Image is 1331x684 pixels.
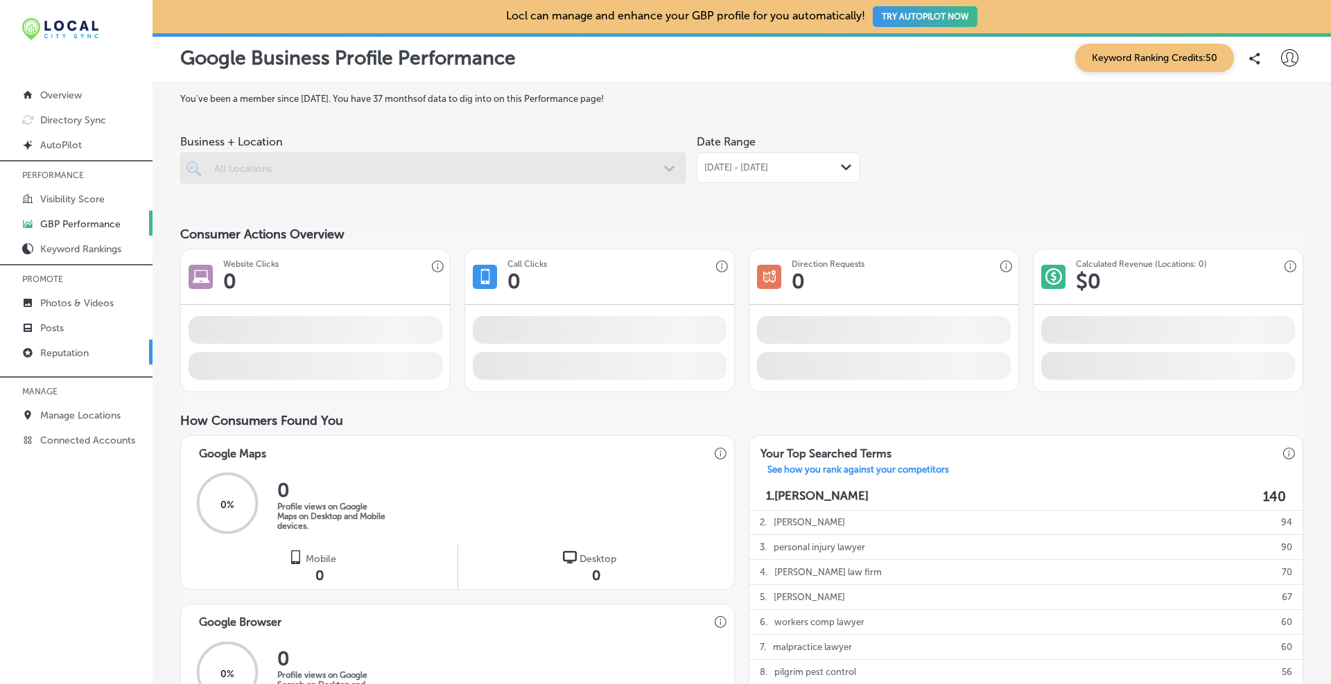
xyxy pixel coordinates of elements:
[277,502,388,531] p: Profile views on Google Maps on Desktop and Mobile devices.
[773,635,852,659] p: malpractice lawyer
[306,553,336,565] span: Mobile
[760,560,767,584] p: 4 .
[592,567,600,584] span: 0
[1281,510,1292,534] p: 94
[774,660,856,684] p: pilgrim pest control
[507,269,521,294] h1: 0
[1281,635,1292,659] p: 60
[1076,259,1207,269] h3: Calculated Revenue (Locations: 0)
[40,89,82,101] p: Overview
[40,410,121,421] p: Manage Locations
[188,436,277,464] h3: Google Maps
[22,18,98,40] img: 12321ecb-abad-46dd-be7f-2600e8d3409flocal-city-sync-logo-rectangle.png
[40,243,121,255] p: Keyword Rankings
[760,585,767,609] p: 5 .
[180,413,343,428] span: How Consumers Found You
[704,162,768,173] span: [DATE] - [DATE]
[188,604,293,633] h3: Google Browser
[1076,269,1101,294] h1: $ 0
[277,479,388,502] h2: 0
[749,436,903,464] h3: Your Top Searched Terms
[760,535,767,559] p: 3 .
[180,227,345,242] span: Consumer Actions Overview
[1282,560,1292,584] p: 70
[180,46,516,69] p: Google Business Profile Performance
[792,259,864,269] h3: Direction Requests
[40,139,82,151] p: AutoPilot
[580,553,616,565] span: Desktop
[774,535,865,559] p: personal injury lawyer
[774,510,845,534] p: [PERSON_NAME]
[1263,489,1286,505] label: 140
[792,269,805,294] h1: 0
[220,499,234,511] span: 0 %
[760,610,767,634] p: 6 .
[223,259,279,269] h3: Website Clicks
[277,647,388,670] h2: 0
[1281,535,1292,559] p: 90
[766,489,869,505] p: 1. [PERSON_NAME]
[180,94,1303,104] label: You've been a member since [DATE] . You have 37 months of data to dig into on this Performance page!
[1282,660,1292,684] p: 56
[40,322,64,334] p: Posts
[563,550,577,564] img: logo
[315,567,324,584] span: 0
[40,193,105,205] p: Visibility Score
[507,259,547,269] h3: Call Clicks
[40,435,135,446] p: Connected Accounts
[1075,44,1234,72] span: Keyword Ranking Credits: 50
[223,269,236,294] h1: 0
[774,560,882,584] p: [PERSON_NAME] law firm
[760,635,766,659] p: 7 .
[873,6,977,27] button: TRY AUTOPILOT NOW
[220,667,234,679] span: 0 %
[1281,610,1292,634] p: 60
[1282,585,1292,609] p: 67
[774,585,845,609] p: [PERSON_NAME]
[40,114,106,126] p: Directory Sync
[289,550,303,564] img: logo
[40,347,89,359] p: Reputation
[40,218,121,230] p: GBP Performance
[40,297,114,309] p: Photos & Videos
[756,464,960,479] a: See how you rank against your competitors
[760,660,767,684] p: 8 .
[774,610,864,634] p: workers comp lawyer
[760,510,767,534] p: 2 .
[697,135,756,148] label: Date Range
[180,135,686,148] span: Business + Location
